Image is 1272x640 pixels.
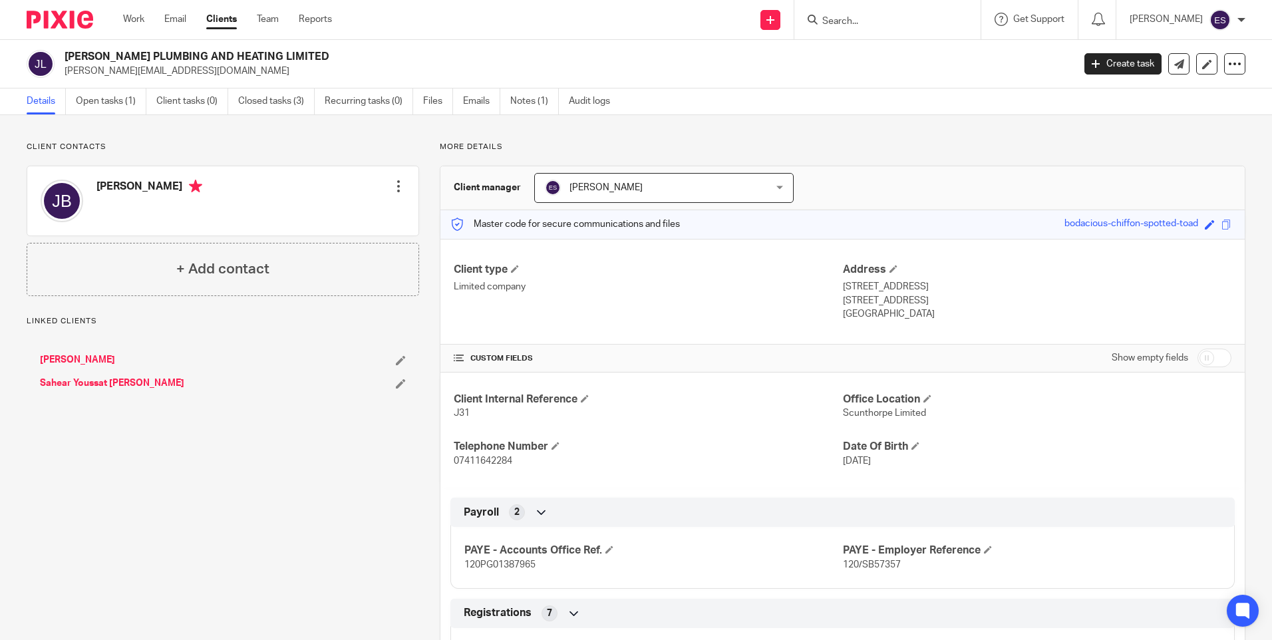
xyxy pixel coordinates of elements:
div: bodacious-chiffon-spotted-toad [1064,217,1198,232]
h4: Date Of Birth [843,440,1231,454]
h2: [PERSON_NAME] PLUMBING AND HEATING LIMITED [65,50,864,64]
span: [DATE] [843,456,871,466]
p: [STREET_ADDRESS] [843,294,1231,307]
p: [PERSON_NAME][EMAIL_ADDRESS][DOMAIN_NAME] [65,65,1064,78]
a: Emails [463,88,500,114]
h4: [PERSON_NAME] [96,180,202,196]
input: Search [821,16,941,28]
h4: Client Internal Reference [454,393,842,406]
span: J31 [454,408,470,418]
a: Closed tasks (3) [238,88,315,114]
img: Pixie [27,11,93,29]
h4: Office Location [843,393,1231,406]
a: [PERSON_NAME] [40,353,115,367]
a: Recurring tasks (0) [325,88,413,114]
span: Get Support [1013,15,1064,24]
h4: CUSTOM FIELDS [454,353,842,364]
h4: PAYE - Accounts Office Ref. [464,544,842,558]
span: 7 [547,607,552,620]
h4: Client type [454,263,842,277]
p: Client contacts [27,142,419,152]
a: Email [164,13,186,26]
h4: Address [843,263,1231,277]
span: [PERSON_NAME] [569,183,643,192]
a: Client tasks (0) [156,88,228,114]
a: Sahear Youssat [PERSON_NAME] [40,377,184,390]
span: Payroll [464,506,499,520]
h3: Client manager [454,181,521,194]
p: [PERSON_NAME] [1130,13,1203,26]
label: Show empty fields [1112,351,1188,365]
a: Clients [206,13,237,26]
img: svg%3E [27,50,55,78]
span: Scunthorpe Limited [843,408,926,418]
img: svg%3E [41,180,83,222]
span: 07411642284 [454,456,512,466]
a: Notes (1) [510,88,559,114]
a: Reports [299,13,332,26]
h4: Telephone Number [454,440,842,454]
p: [GEOGRAPHIC_DATA] [843,307,1231,321]
span: Registrations [464,606,532,620]
span: 120/SB57357 [843,560,901,569]
a: Files [423,88,453,114]
a: Work [123,13,144,26]
p: [STREET_ADDRESS] [843,280,1231,293]
span: 2 [514,506,520,519]
p: Linked clients [27,316,419,327]
i: Primary [189,180,202,193]
h4: PAYE - Employer Reference [843,544,1221,558]
a: Team [257,13,279,26]
span: 120PG01387965 [464,560,536,569]
img: svg%3E [545,180,561,196]
p: Limited company [454,280,842,293]
a: Details [27,88,66,114]
a: Create task [1084,53,1162,75]
h4: + Add contact [176,259,269,279]
p: Master code for secure communications and files [450,218,680,231]
p: More details [440,142,1245,152]
a: Open tasks (1) [76,88,146,114]
a: Audit logs [569,88,620,114]
img: svg%3E [1209,9,1231,31]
